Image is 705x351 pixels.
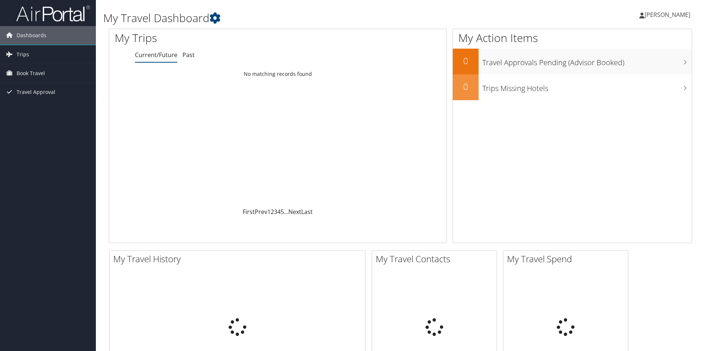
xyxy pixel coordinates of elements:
[113,253,365,265] h2: My Travel History
[277,208,281,216] a: 4
[274,208,277,216] a: 3
[243,208,255,216] a: First
[453,80,479,93] h2: 0
[17,26,46,45] span: Dashboards
[183,51,195,59] a: Past
[453,74,692,100] a: 0Trips Missing Hotels
[271,208,274,216] a: 2
[482,54,692,68] h3: Travel Approvals Pending (Advisor Booked)
[376,253,497,265] h2: My Travel Contacts
[255,208,267,216] a: Prev
[284,208,288,216] span: …
[645,11,690,19] span: [PERSON_NAME]
[135,51,177,59] a: Current/Future
[453,49,692,74] a: 0Travel Approvals Pending (Advisor Booked)
[17,64,45,83] span: Book Travel
[507,253,628,265] h2: My Travel Spend
[639,4,698,26] a: [PERSON_NAME]
[453,55,479,67] h2: 0
[267,208,271,216] a: 1
[16,5,90,22] img: airportal-logo.png
[17,83,55,101] span: Travel Approval
[301,208,313,216] a: Last
[115,30,301,46] h1: My Trips
[103,10,500,26] h1: My Travel Dashboard
[109,67,447,81] td: No matching records found
[453,30,692,46] h1: My Action Items
[17,45,29,64] span: Trips
[482,80,692,94] h3: Trips Missing Hotels
[281,208,284,216] a: 5
[288,208,301,216] a: Next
